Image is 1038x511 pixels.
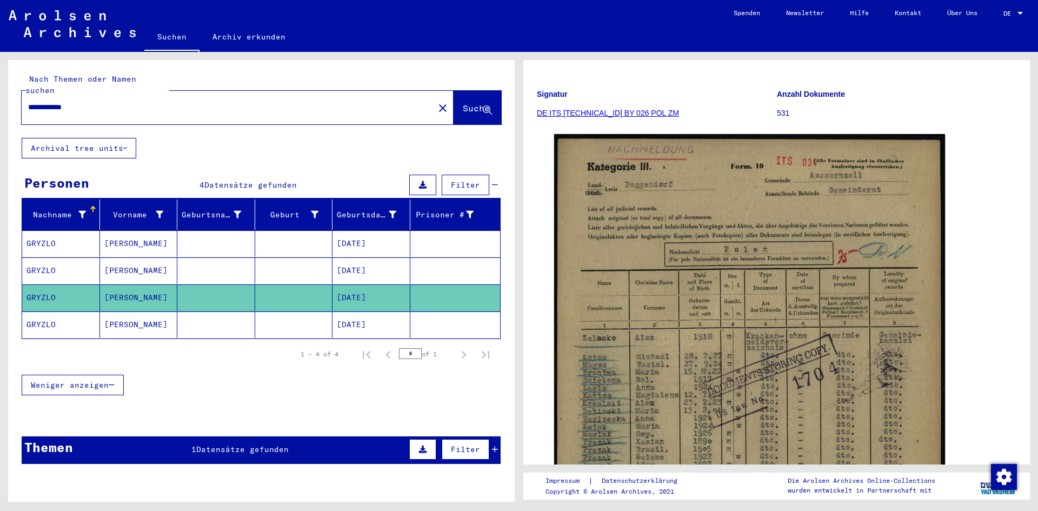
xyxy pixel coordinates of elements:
[337,206,410,223] div: Geburtsdatum
[100,284,178,311] mat-cell: [PERSON_NAME]
[593,475,690,487] a: Datenschutzerklärung
[144,24,199,52] a: Suchen
[25,74,136,95] mat-label: Nach Themen oder Namen suchen
[100,230,178,257] mat-cell: [PERSON_NAME]
[196,444,289,454] span: Datensätze gefunden
[177,200,255,230] mat-header-cell: Geburtsname
[475,343,496,365] button: Last page
[204,180,297,190] span: Datensätze gefunden
[332,200,410,230] mat-header-cell: Geburtsdatum
[777,108,1016,119] p: 531
[788,476,935,486] p: Die Arolsen Archives Online-Collections
[454,91,501,124] button: Suche
[31,380,109,390] span: Weniger anzeigen
[182,206,255,223] div: Geburtsname
[991,464,1017,490] img: Zustimmung ändern
[337,209,396,221] div: Geburtsdatum
[22,200,100,230] mat-header-cell: Nachname
[199,24,298,50] a: Archiv erkunden
[332,257,410,284] mat-cell: [DATE]
[432,97,454,118] button: Clear
[453,343,475,365] button: Next page
[22,284,100,311] mat-cell: GRYZLO
[22,257,100,284] mat-cell: GRYZLO
[301,349,338,359] div: 1 – 4 of 4
[415,206,488,223] div: Prisoner #
[442,439,489,460] button: Filter
[442,175,489,195] button: Filter
[377,343,399,365] button: Previous page
[22,138,136,158] button: Archival tree units
[26,209,86,221] div: Nachname
[356,343,377,365] button: First page
[777,90,845,98] b: Anzahl Dokumente
[100,311,178,338] mat-cell: [PERSON_NAME]
[22,311,100,338] mat-cell: GRYZLO
[24,437,73,457] div: Themen
[415,209,474,221] div: Prisoner #
[990,463,1016,489] div: Zustimmung ändern
[451,444,480,454] span: Filter
[399,349,453,359] div: of 1
[259,206,332,223] div: Geburt‏
[332,311,410,338] mat-cell: [DATE]
[463,103,490,114] span: Suche
[26,206,99,223] div: Nachname
[788,486,935,495] p: wurden entwickelt in Partnerschaft mit
[451,180,480,190] span: Filter
[332,284,410,311] mat-cell: [DATE]
[22,375,124,395] button: Weniger anzeigen
[545,487,690,496] p: Copyright © Arolsen Archives, 2021
[537,109,679,117] a: DE ITS [TECHNICAL_ID] BY 026 POL ZM
[182,209,241,221] div: Geburtsname
[24,173,89,193] div: Personen
[199,180,204,190] span: 4
[545,475,690,487] div: |
[191,444,196,454] span: 1
[545,475,588,487] a: Impressum
[22,230,100,257] mat-cell: GRYZLO
[410,200,501,230] mat-header-cell: Prisoner #
[255,200,333,230] mat-header-cell: Geburt‏
[259,209,319,221] div: Geburt‏
[9,10,136,37] img: Arolsen_neg.svg
[104,209,164,221] div: Vorname
[332,230,410,257] mat-cell: [DATE]
[978,472,1019,499] img: yv_logo.png
[436,102,449,115] mat-icon: close
[537,90,568,98] b: Signatur
[100,257,178,284] mat-cell: [PERSON_NAME]
[1003,10,1015,17] span: DE
[100,200,178,230] mat-header-cell: Vorname
[104,206,177,223] div: Vorname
